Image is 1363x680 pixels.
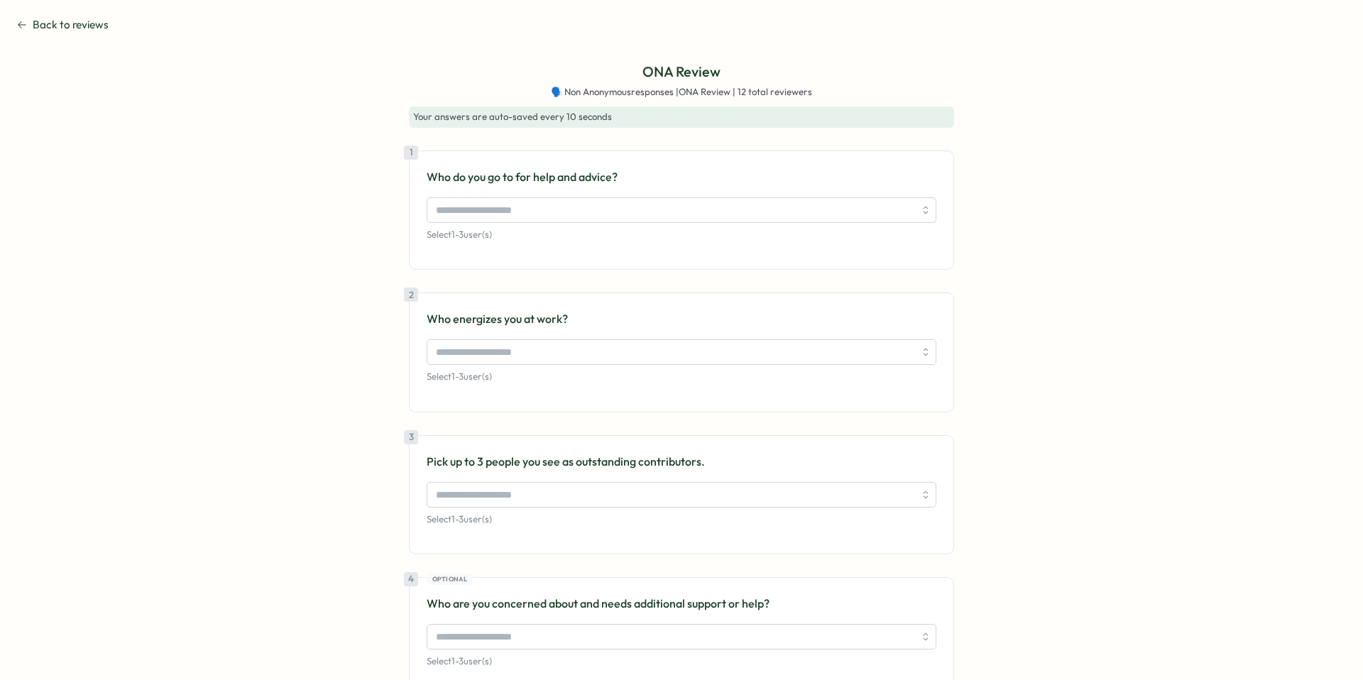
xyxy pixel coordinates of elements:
[551,86,812,99] span: 🗣️ Non Anonymous responses | ONA Review | 12 total reviewers
[427,371,936,383] p: Select 1 - 3 user(s)
[404,146,418,160] div: 1
[17,17,109,33] button: Back to reviews
[413,111,612,122] span: Your answers are auto-saved every 10 seconds
[642,61,721,83] p: ONA Review
[427,229,936,241] p: Select 1 - 3 user(s)
[427,513,936,526] p: Select 1 - 3 user(s)
[427,595,936,613] p: Who are you concerned about and needs additional support or help?
[404,287,418,302] div: 2
[427,310,936,328] p: Who energizes you at work?
[427,655,936,668] p: Select 1 - 3 user(s)
[432,574,468,584] span: Optional
[404,430,418,444] div: 3
[33,17,109,33] span: Back to reviews
[404,572,418,586] div: 4
[427,168,936,186] p: Who do you go to for help and advice?
[427,453,936,471] p: Pick up to 3 people you see as outstanding contributors.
